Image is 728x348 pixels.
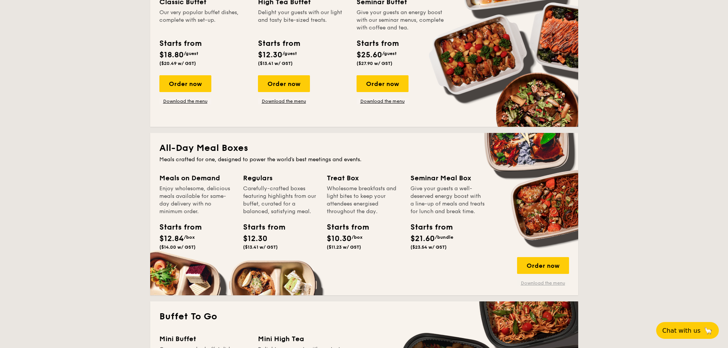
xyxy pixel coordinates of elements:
span: $12.30 [243,234,268,243]
div: Wholesome breakfasts and light bites to keep your attendees energised throughout the day. [327,185,401,215]
span: ($23.54 w/ GST) [410,244,447,250]
a: Download the menu [357,98,409,104]
span: Chat with us [662,327,700,334]
div: Meals on Demand [159,173,234,183]
div: Give your guests an energy boost with our seminar menus, complete with coffee and tea. [357,9,446,32]
div: Give your guests a well-deserved energy boost with a line-up of meals and treats for lunch and br... [410,185,485,215]
div: Starts from [410,222,445,233]
button: Chat with us🦙 [656,322,719,339]
span: /guest [282,51,297,56]
h2: All-Day Meal Boxes [159,142,569,154]
span: $12.84 [159,234,184,243]
span: ($14.00 w/ GST) [159,244,196,250]
span: $21.60 [410,234,435,243]
div: Starts from [327,222,361,233]
div: Starts from [159,222,194,233]
div: Treat Box [327,173,401,183]
div: Starts from [243,222,277,233]
div: Mini Buffet [159,333,249,344]
div: Our very popular buffet dishes, complete with set-up. [159,9,249,32]
div: Enjoy wholesome, delicious meals available for same-day delivery with no minimum order. [159,185,234,215]
span: ($27.90 w/ GST) [357,61,392,66]
span: ($20.49 w/ GST) [159,61,196,66]
span: ($11.23 w/ GST) [327,244,361,250]
span: ($13.41 w/ GST) [243,244,278,250]
span: $12.30 [258,50,282,60]
div: Order now [159,75,211,92]
div: Order now [357,75,409,92]
a: Download the menu [159,98,211,104]
span: /guest [382,51,397,56]
div: Delight your guests with our light and tasty bite-sized treats. [258,9,347,32]
span: $25.60 [357,50,382,60]
span: ($13.41 w/ GST) [258,61,293,66]
span: /box [352,235,363,240]
div: Starts from [357,38,398,49]
div: Mini High Tea [258,333,347,344]
div: Regulars [243,173,318,183]
div: Order now [517,257,569,274]
a: Download the menu [517,280,569,286]
div: Carefully-crafted boxes featuring highlights from our buffet, curated for a balanced, satisfying ... [243,185,318,215]
div: Order now [258,75,310,92]
span: /bundle [435,235,453,240]
span: /box [184,235,195,240]
div: Meals crafted for one, designed to power the world's best meetings and events. [159,156,569,163]
span: $10.30 [327,234,352,243]
h2: Buffet To Go [159,311,569,323]
div: Starts from [258,38,300,49]
div: Starts from [159,38,201,49]
span: 🦙 [704,326,713,335]
a: Download the menu [258,98,310,104]
span: /guest [184,51,198,56]
div: Seminar Meal Box [410,173,485,183]
span: $18.80 [159,50,184,60]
